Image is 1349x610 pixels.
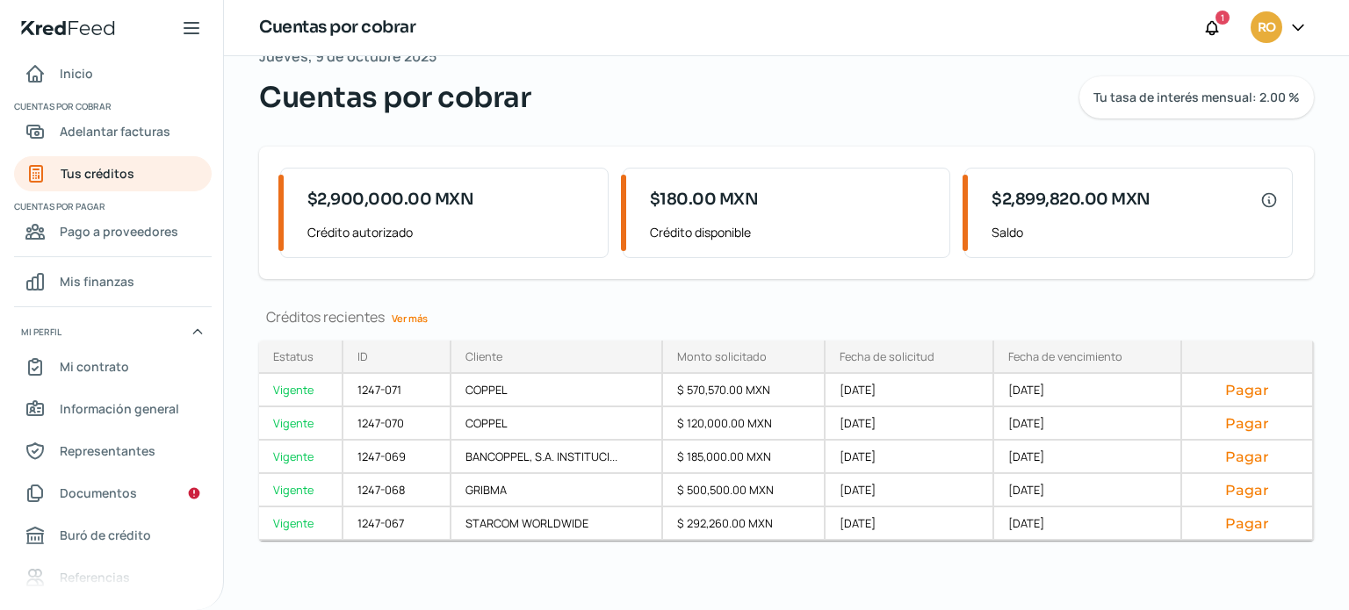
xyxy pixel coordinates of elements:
[663,474,826,507] div: $ 500,500.00 MXN
[994,407,1182,441] div: [DATE]
[259,441,343,474] a: Vigente
[60,120,170,142] span: Adelantar facturas
[826,474,994,507] div: [DATE]
[1196,481,1298,499] button: Pagar
[14,214,212,249] a: Pago a proveedores
[14,264,212,299] a: Mis finanzas
[663,374,826,407] div: $ 570,570.00 MXN
[663,407,826,441] div: $ 120,000.00 MXN
[343,474,451,507] div: 1247-068
[60,482,137,504] span: Documentos
[826,441,994,474] div: [DATE]
[343,374,451,407] div: 1247-071
[1196,414,1298,432] button: Pagar
[60,524,151,546] span: Buró de crédito
[259,474,343,507] a: Vigente
[1221,10,1224,25] span: 1
[259,76,530,118] span: Cuentas por cobrar
[826,374,994,407] div: [DATE]
[650,221,936,243] span: Crédito disponible
[307,188,474,212] span: $2,900,000.00 MXN
[677,348,767,364] div: Monto solicitado
[273,348,314,364] div: Estatus
[307,221,594,243] span: Crédito autorizado
[1258,18,1275,39] span: RO
[259,374,343,407] a: Vigente
[14,518,212,553] a: Buró de crédito
[1196,381,1298,398] button: Pagar
[1008,348,1122,364] div: Fecha de vencimiento
[357,348,368,364] div: ID
[994,374,1182,407] div: [DATE]
[451,374,663,407] div: COPPEL
[343,441,451,474] div: 1247-069
[14,114,212,149] a: Adelantar facturas
[259,407,343,441] a: Vigente
[650,188,759,212] span: $180.00 MXN
[994,474,1182,507] div: [DATE]
[451,507,663,541] div: STARCOM WORLDWIDE
[385,305,435,332] a: Ver más
[343,407,451,441] div: 1247-070
[994,507,1182,541] div: [DATE]
[663,441,826,474] div: $ 185,000.00 MXN
[14,198,209,214] span: Cuentas por pagar
[992,188,1151,212] span: $2,899,820.00 MXN
[14,56,212,91] a: Inicio
[259,507,343,541] a: Vigente
[60,355,129,377] span: Mi contrato
[840,348,934,364] div: Fecha de solicitud
[343,507,451,541] div: 1247-067
[60,566,130,588] span: Referencias
[994,441,1182,474] div: [DATE]
[259,15,415,40] h1: Cuentas por cobrar
[14,434,212,469] a: Representantes
[259,307,1314,327] div: Créditos recientes
[451,441,663,474] div: BANCOPPEL, S.A. INSTITUCI...
[14,349,212,384] a: Mi contrato
[1196,514,1298,532] button: Pagar
[992,221,1278,243] span: Saldo
[60,62,93,84] span: Inicio
[1093,91,1300,104] span: Tu tasa de interés mensual: 2.00 %
[259,44,436,69] span: Jueves, 9 de octubre 2025
[14,98,209,114] span: Cuentas por cobrar
[14,156,212,191] a: Tus créditos
[61,162,134,184] span: Tus créditos
[826,407,994,441] div: [DATE]
[465,348,502,364] div: Cliente
[60,440,155,462] span: Representantes
[14,391,212,427] a: Información general
[14,476,212,511] a: Documentos
[21,324,61,340] span: Mi perfil
[663,507,826,541] div: $ 292,260.00 MXN
[14,560,212,595] a: Referencias
[826,507,994,541] div: [DATE]
[60,270,134,292] span: Mis finanzas
[1196,448,1298,465] button: Pagar
[60,220,178,242] span: Pago a proveedores
[451,474,663,507] div: GRIBMA
[60,398,179,420] span: Información general
[451,407,663,441] div: COPPEL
